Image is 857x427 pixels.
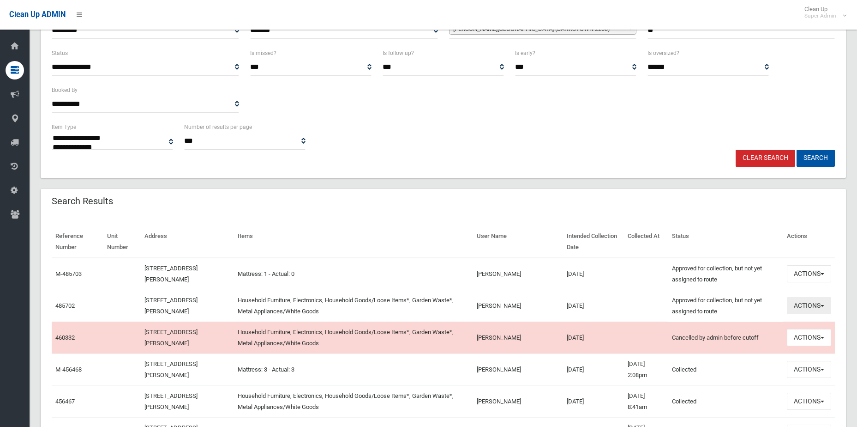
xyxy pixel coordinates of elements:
[55,334,75,341] a: 460332
[383,48,414,58] label: Is follow up?
[473,385,563,417] td: [PERSON_NAME]
[563,385,624,417] td: [DATE]
[787,297,831,314] button: Actions
[473,354,563,385] td: [PERSON_NAME]
[55,270,82,277] a: M-485703
[9,10,66,19] span: Clean Up ADMIN
[234,322,473,354] td: Household Furniture, Electronics, Household Goods/Loose Items*, Garden Waste*, Metal Appliances/W...
[144,392,198,410] a: [STREET_ADDRESS][PERSON_NAME]
[787,361,831,378] button: Actions
[144,265,198,283] a: [STREET_ADDRESS][PERSON_NAME]
[668,322,783,354] td: Cancelled by admin before cutoff
[473,258,563,290] td: [PERSON_NAME]
[787,329,831,346] button: Actions
[515,48,535,58] label: Is early?
[668,226,783,258] th: Status
[736,150,795,167] a: Clear Search
[797,150,835,167] button: Search
[668,258,783,290] td: Approved for collection, but not yet assigned to route
[103,226,141,258] th: Unit Number
[473,290,563,322] td: [PERSON_NAME]
[647,48,679,58] label: Is oversized?
[563,354,624,385] td: [DATE]
[144,360,198,378] a: [STREET_ADDRESS][PERSON_NAME]
[52,226,103,258] th: Reference Number
[55,398,75,405] a: 456467
[55,366,82,373] a: M-456468
[624,226,668,258] th: Collected At
[800,6,845,19] span: Clean Up
[783,226,835,258] th: Actions
[563,258,624,290] td: [DATE]
[184,122,252,132] label: Number of results per page
[473,322,563,354] td: [PERSON_NAME]
[55,302,75,309] a: 485702
[624,385,668,417] td: [DATE] 8:41am
[234,226,473,258] th: Items
[234,258,473,290] td: Mattress: 1 - Actual: 0
[787,393,831,410] button: Actions
[787,265,831,282] button: Actions
[668,385,783,417] td: Collected
[668,290,783,322] td: Approved for collection, but not yet assigned to route
[563,322,624,354] td: [DATE]
[144,297,198,315] a: [STREET_ADDRESS][PERSON_NAME]
[668,354,783,385] td: Collected
[141,226,234,258] th: Address
[473,226,563,258] th: User Name
[41,192,124,210] header: Search Results
[563,290,624,322] td: [DATE]
[234,385,473,417] td: Household Furniture, Electronics, Household Goods/Loose Items*, Garden Waste*, Metal Appliances/W...
[144,329,198,347] a: [STREET_ADDRESS][PERSON_NAME]
[250,48,276,58] label: Is missed?
[234,354,473,385] td: Mattress: 3 - Actual: 3
[52,85,78,95] label: Booked By
[563,226,624,258] th: Intended Collection Date
[52,122,76,132] label: Item Type
[234,290,473,322] td: Household Furniture, Electronics, Household Goods/Loose Items*, Garden Waste*, Metal Appliances/W...
[624,354,668,385] td: [DATE] 2:08pm
[52,48,68,58] label: Status
[804,12,836,19] small: Super Admin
